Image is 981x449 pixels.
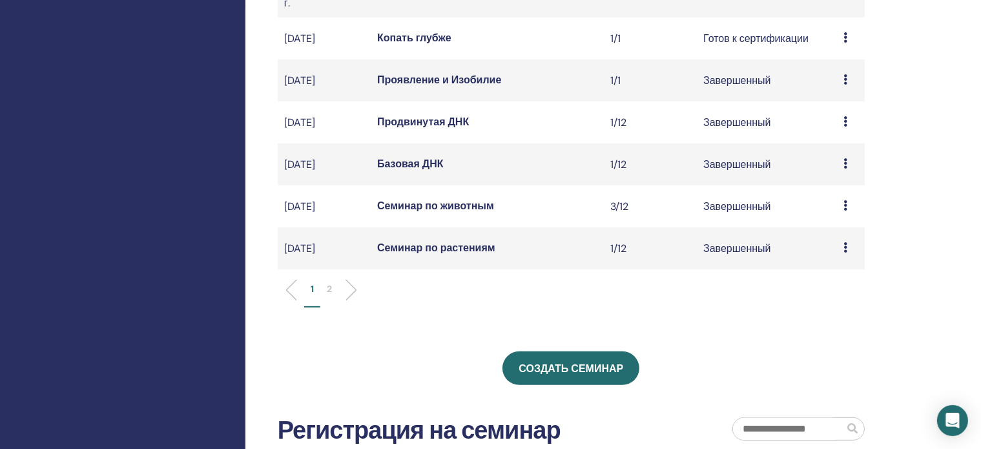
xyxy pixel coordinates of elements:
font: [DATE] [284,32,315,45]
font: Завершенный [703,116,771,129]
font: [DATE] [284,74,315,87]
div: Open Intercom Messenger [937,405,968,436]
font: Завершенный [703,200,771,213]
font: Готов к сертификации [703,32,809,45]
font: [DATE] [284,242,315,255]
font: Завершенный [703,158,771,171]
a: Создать семинар [502,351,639,385]
font: 1/12 [610,116,626,129]
font: 1 [311,283,314,295]
a: Семинар по животным [377,199,494,213]
a: Семинар по растениям [377,241,495,255]
font: Регистрация на семинар [278,414,561,446]
font: 2 [327,283,332,295]
font: [DATE] [284,158,315,171]
font: [DATE] [284,200,315,213]
font: [DATE] [284,116,315,129]
a: Продвинутая ДНК [377,115,469,129]
font: Создать семинар [519,362,623,375]
font: 3/12 [610,200,628,213]
font: Завершенный [703,242,771,255]
font: Завершенный [703,74,771,87]
font: 1/1 [610,32,621,45]
font: 1/1 [610,74,621,87]
a: Копать глубже [377,31,451,45]
font: 1/12 [610,242,626,255]
a: Проявление и Изобилие [377,73,501,87]
a: Базовая ДНК [377,157,444,171]
font: 1/12 [610,158,626,171]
